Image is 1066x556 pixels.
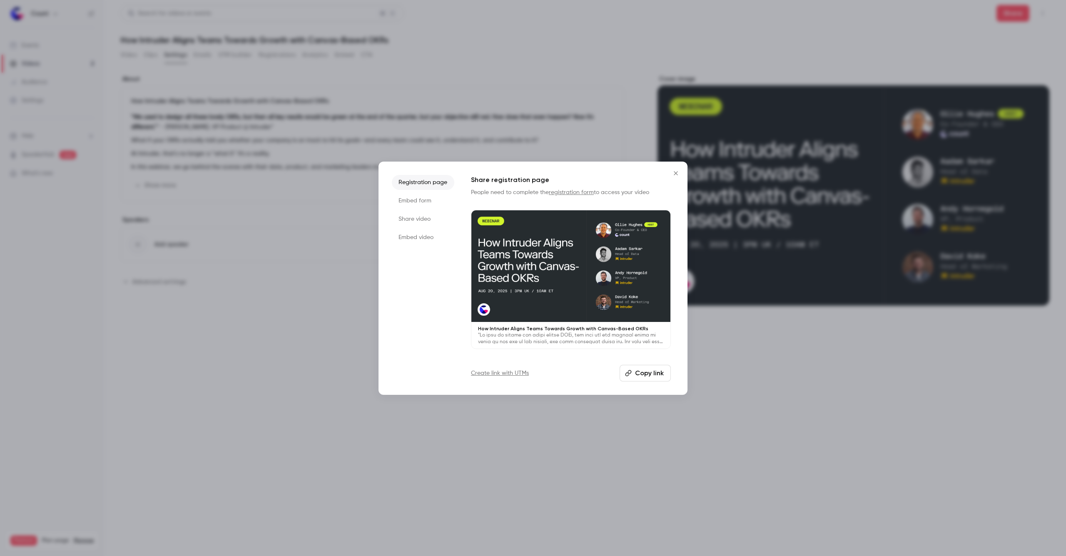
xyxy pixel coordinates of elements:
[620,365,671,381] button: Copy link
[549,189,594,195] a: registration form
[471,210,671,349] a: How Intruder Aligns Teams Towards Growth with Canvas-Based OKRs"Lo ipsu do sitame con adipi elits...
[478,325,664,332] p: How Intruder Aligns Teams Towards Growth with Canvas-Based OKRs
[392,212,454,227] li: Share video
[478,332,664,345] p: "Lo ipsu do sitame con adipi elitse DOEi, tem inci utl etd magnaal enima mi venia qu nos exe ul l...
[471,369,529,377] a: Create link with UTMs
[471,188,671,197] p: People need to complete the to access your video
[667,165,684,182] button: Close
[392,193,454,208] li: Embed form
[471,175,671,185] h1: Share registration page
[392,230,454,245] li: Embed video
[392,175,454,190] li: Registration page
